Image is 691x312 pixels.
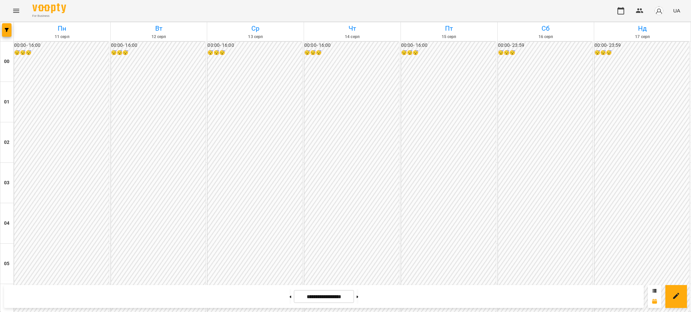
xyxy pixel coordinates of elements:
[112,23,206,34] h6: Вт
[499,23,593,34] h6: Сб
[670,4,683,17] button: UA
[14,42,109,49] h6: 00:00 - 16:00
[4,58,9,65] h6: 00
[402,23,496,34] h6: Пт
[111,49,206,57] h6: 😴😴😴
[305,23,399,34] h6: Чт
[32,14,66,18] span: For Business
[4,139,9,146] h6: 02
[305,34,399,40] h6: 14 серп
[4,220,9,227] h6: 04
[208,23,303,34] h6: Ср
[402,34,496,40] h6: 15 серп
[32,3,66,13] img: Voopty Logo
[208,49,302,57] h6: 😴😴😴
[8,3,24,19] button: Menu
[595,49,689,57] h6: 😴😴😴
[595,42,689,49] h6: 00:00 - 23:59
[498,49,593,57] h6: 😴😴😴
[673,7,680,14] span: UA
[595,23,690,34] h6: Нд
[15,23,109,34] h6: Пн
[304,49,399,57] h6: 😴😴😴
[4,179,9,187] h6: 03
[499,34,593,40] h6: 16 серп
[208,34,303,40] h6: 13 серп
[112,34,206,40] h6: 12 серп
[15,34,109,40] h6: 11 серп
[401,42,496,49] h6: 00:00 - 16:00
[401,49,496,57] h6: 😴😴😴
[208,42,302,49] h6: 00:00 - 16:00
[498,42,593,49] h6: 00:00 - 23:59
[654,6,664,15] img: avatar_s.png
[4,98,9,106] h6: 01
[304,42,399,49] h6: 00:00 - 16:00
[4,260,9,268] h6: 05
[14,49,109,57] h6: 😴😴😴
[111,42,206,49] h6: 00:00 - 16:00
[595,34,690,40] h6: 17 серп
